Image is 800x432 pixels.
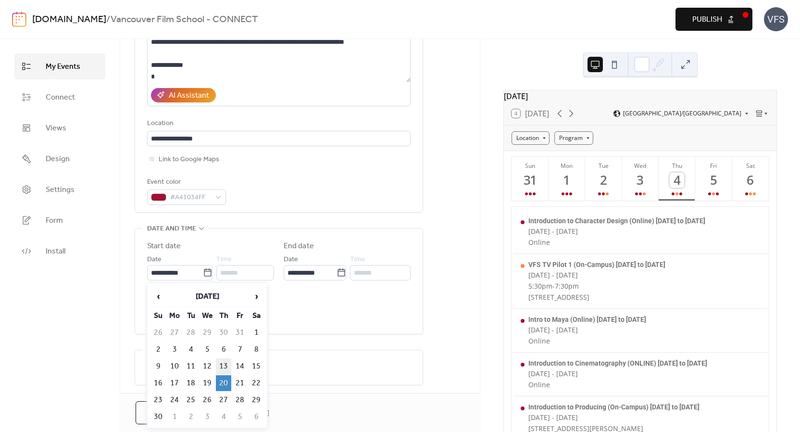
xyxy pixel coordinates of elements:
[528,281,552,291] span: 5:30pm
[625,162,656,170] div: Wed
[232,409,248,425] td: 5
[183,375,199,391] td: 18
[284,254,298,266] span: Date
[167,325,182,341] td: 27
[147,118,409,129] div: Location
[170,192,211,203] span: #A41034FF
[216,358,231,374] td: 13
[46,184,75,196] span: Settings
[46,61,80,73] span: My Events
[249,308,264,324] th: Sa
[14,177,105,203] a: Settings
[662,162,692,170] div: Thu
[622,157,659,201] button: Wed3
[200,308,215,324] th: We
[147,177,224,188] div: Event color
[14,53,105,79] a: My Events
[659,157,695,201] button: Thu4
[232,325,248,341] td: 31
[528,261,665,268] div: VFS TV Pilot 1 (On-Campus) [DATE] to [DATE]
[200,358,215,374] td: 12
[167,358,182,374] td: 10
[151,287,165,306] span: ‹
[46,246,65,257] span: Install
[632,172,648,188] div: 3
[169,90,209,102] div: AI Assistant
[596,172,612,188] div: 2
[200,325,215,341] td: 29
[249,325,264,341] td: 1
[528,413,700,422] div: [DATE] - [DATE]
[200,392,215,408] td: 26
[232,375,248,391] td: 21
[698,162,729,170] div: Fri
[167,409,182,425] td: 1
[522,172,538,188] div: 31
[216,392,231,408] td: 27
[504,90,776,102] div: [DATE]
[14,146,105,172] a: Design
[14,207,105,233] a: Form
[200,409,215,425] td: 3
[167,342,182,357] td: 3
[167,308,182,324] th: Mo
[106,11,111,29] b: /
[12,12,26,27] img: logo
[249,409,264,425] td: 6
[32,11,106,29] a: [DOMAIN_NAME]
[559,172,575,188] div: 1
[136,401,199,424] button: Cancel
[216,409,231,425] td: 4
[167,392,182,408] td: 24
[147,241,181,252] div: Start date
[528,369,707,378] div: [DATE] - [DATE]
[183,342,199,357] td: 4
[150,358,166,374] td: 9
[249,392,264,408] td: 29
[284,241,314,252] div: End date
[183,392,199,408] td: 25
[249,342,264,357] td: 8
[151,88,216,102] button: AI Assistant
[200,342,215,357] td: 5
[764,7,788,31] div: VFS
[528,227,705,236] div: [DATE] - [DATE]
[46,215,63,227] span: Form
[528,316,646,323] div: Intro to Maya (Online) [DATE] to [DATE]
[232,308,248,324] th: Fr
[150,409,166,425] td: 30
[150,392,166,408] td: 23
[512,157,548,201] button: Sun31
[216,375,231,391] td: 20
[528,270,665,280] div: [DATE] - [DATE]
[528,292,665,302] div: [STREET_ADDRESS]
[735,162,766,170] div: Sat
[216,342,231,357] td: 6
[732,157,769,201] button: Sat6
[14,84,105,110] a: Connect
[528,380,707,389] div: Online
[183,308,199,324] th: Tu
[695,157,732,201] button: Fri5
[183,358,199,374] td: 11
[528,217,705,225] div: Introduction to Character Design (Online) [DATE] to [DATE]
[111,11,258,29] b: Vancouver Film School - CONNECT
[623,111,741,116] span: [GEOGRAPHIC_DATA]/[GEOGRAPHIC_DATA]
[147,254,162,266] span: Date
[588,162,619,170] div: Tue
[232,392,248,408] td: 28
[216,254,232,266] span: Time
[585,157,622,201] button: Tue2
[692,14,722,25] span: Publish
[249,375,264,391] td: 22
[743,172,759,188] div: 6
[528,325,646,334] div: [DATE] - [DATE]
[528,336,646,345] div: Online
[669,172,685,188] div: 4
[167,375,182,391] td: 17
[150,308,166,324] th: Su
[249,287,263,306] span: ›
[46,92,75,103] span: Connect
[183,325,199,341] td: 28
